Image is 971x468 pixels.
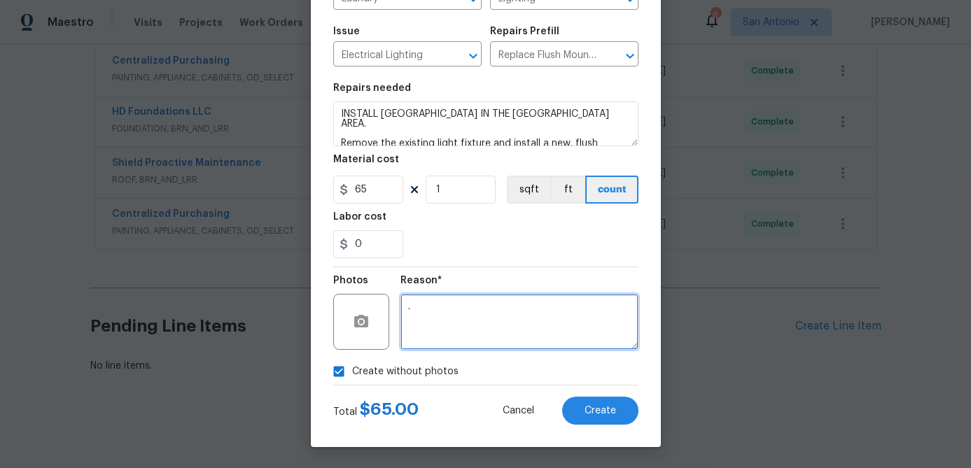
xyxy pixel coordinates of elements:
[585,406,616,416] span: Create
[480,397,557,425] button: Cancel
[360,401,419,418] span: $ 65.00
[503,406,534,416] span: Cancel
[550,176,585,204] button: ft
[333,27,360,36] h5: Issue
[490,27,559,36] h5: Repairs Prefill
[333,101,638,146] textarea: INSTALL [GEOGRAPHIC_DATA] IN THE [GEOGRAPHIC_DATA] AREA. Remove the existing light fixture and in...
[562,397,638,425] button: Create
[400,276,442,285] h5: Reason*
[620,46,640,66] button: Open
[585,176,638,204] button: count
[333,402,419,419] div: Total
[333,276,368,285] h5: Photos
[463,46,483,66] button: Open
[333,155,399,164] h5: Material cost
[333,212,386,222] h5: Labor cost
[352,364,459,379] span: Create without photos
[507,176,550,204] button: sqft
[400,294,638,350] textarea: .
[333,83,411,93] h5: Repairs needed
